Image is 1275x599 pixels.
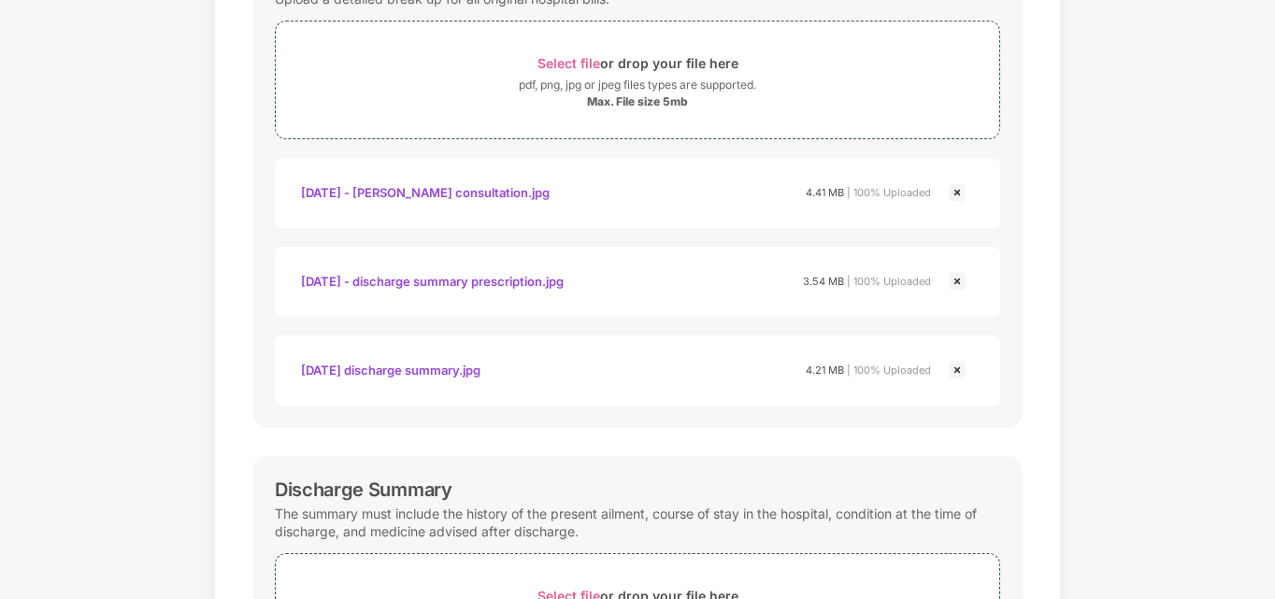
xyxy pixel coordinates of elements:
div: [DATE] - discharge summary prescription.jpg [301,265,564,297]
div: [DATE] - [PERSON_NAME] consultation.jpg [301,177,550,208]
span: | 100% Uploaded [847,364,931,377]
img: svg+xml;base64,PHN2ZyBpZD0iQ3Jvc3MtMjR4MjQiIHhtbG5zPSJodHRwOi8vd3d3LnczLm9yZy8yMDAwL3N2ZyIgd2lkdG... [946,181,968,204]
span: Select fileor drop your file herepdf, png, jpg or jpeg files types are supported.Max. File size 5mb [276,36,999,124]
span: | 100% Uploaded [847,275,931,288]
div: Discharge Summary [275,478,452,501]
span: | 100% Uploaded [847,186,931,199]
div: [DATE] discharge summary.jpg [301,354,480,386]
div: pdf, png, jpg or jpeg files types are supported. [519,76,756,94]
div: The summary must include the history of the present ailment, course of stay in the hospital, cond... [275,501,1000,544]
span: 3.54 MB [803,275,844,288]
span: Select file [537,55,600,71]
div: Max. File size 5mb [587,94,688,109]
img: svg+xml;base64,PHN2ZyBpZD0iQ3Jvc3MtMjR4MjQiIHhtbG5zPSJodHRwOi8vd3d3LnczLm9yZy8yMDAwL3N2ZyIgd2lkdG... [946,270,968,292]
span: 4.21 MB [806,364,844,377]
span: 4.41 MB [806,186,844,199]
img: svg+xml;base64,PHN2ZyBpZD0iQ3Jvc3MtMjR4MjQiIHhtbG5zPSJodHRwOi8vd3d3LnczLm9yZy8yMDAwL3N2ZyIgd2lkdG... [946,359,968,381]
div: or drop your file here [537,50,738,76]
